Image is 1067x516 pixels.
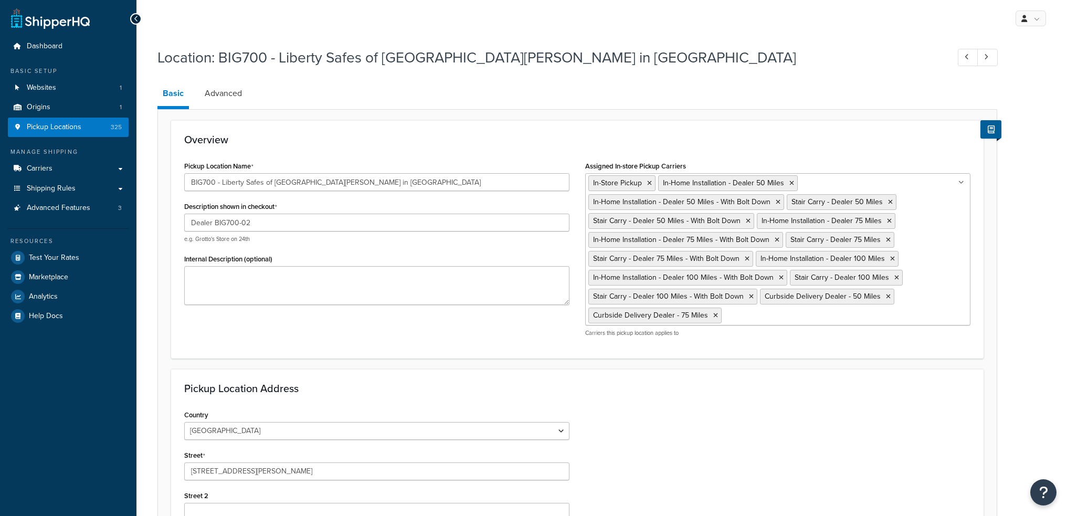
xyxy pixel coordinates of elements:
[593,291,744,302] span: Stair Carry - Dealer 100 Miles - With Bolt Down
[593,272,774,283] span: In-Home Installation - Dealer 100 Miles - With Bolt Down
[8,287,129,306] a: Analytics
[27,123,81,132] span: Pickup Locations
[184,162,253,171] label: Pickup Location Name
[8,179,129,198] a: Shipping Rules
[199,81,247,106] a: Advanced
[184,235,569,243] p: e.g. Grotto's Store on 24th
[184,383,970,394] h3: Pickup Location Address
[29,273,68,282] span: Marketplace
[790,234,881,245] span: Stair Carry - Dealer 75 Miles
[8,159,129,178] a: Carriers
[120,103,122,112] span: 1
[27,164,52,173] span: Carriers
[27,204,90,213] span: Advanced Features
[120,83,122,92] span: 1
[184,411,208,419] label: Country
[593,253,739,264] span: Stair Carry - Dealer 75 Miles - With Bolt Down
[1030,479,1057,506] button: Open Resource Center
[8,118,129,137] li: Pickup Locations
[958,49,978,66] a: Previous Record
[980,120,1001,139] button: Show Help Docs
[184,134,970,145] h3: Overview
[8,78,129,98] a: Websites1
[8,248,129,267] a: Test Your Rates
[585,329,970,337] p: Carriers this pickup location applies to
[8,148,129,156] div: Manage Shipping
[157,81,189,109] a: Basic
[8,268,129,287] a: Marketplace
[8,98,129,117] li: Origins
[111,123,122,132] span: 325
[8,78,129,98] li: Websites
[593,310,708,321] span: Curbside Delivery Dealer - 75 Miles
[184,255,272,263] label: Internal Description (optional)
[8,237,129,246] div: Resources
[593,196,770,207] span: In-Home Installation - Dealer 50 Miles - With Bolt Down
[765,291,881,302] span: Curbside Delivery Dealer - 50 Miles
[118,204,122,213] span: 3
[29,312,63,321] span: Help Docs
[791,196,883,207] span: Stair Carry - Dealer 50 Miles
[8,37,129,56] a: Dashboard
[29,292,58,301] span: Analytics
[663,177,784,188] span: In-Home Installation - Dealer 50 Miles
[27,42,62,51] span: Dashboard
[593,234,769,245] span: In-Home Installation - Dealer 75 Miles - With Bolt Down
[8,198,129,218] li: Advanced Features
[184,451,205,460] label: Street
[760,253,885,264] span: In-Home Installation - Dealer 100 Miles
[157,47,938,68] h1: Location: BIG700 - Liberty Safes of [GEOGRAPHIC_DATA][PERSON_NAME] in [GEOGRAPHIC_DATA]
[8,198,129,218] a: Advanced Features3
[585,162,686,170] label: Assigned In-store Pickup Carriers
[27,184,76,193] span: Shipping Rules
[977,49,998,66] a: Next Record
[27,103,50,112] span: Origins
[8,98,129,117] a: Origins1
[27,83,56,92] span: Websites
[8,118,129,137] a: Pickup Locations325
[593,215,741,226] span: Stair Carry - Dealer 50 Miles - With Bolt Down
[184,492,208,500] label: Street 2
[8,307,129,325] a: Help Docs
[184,203,277,211] label: Description shown in checkout
[795,272,889,283] span: Stair Carry - Dealer 100 Miles
[8,67,129,76] div: Basic Setup
[762,215,882,226] span: In-Home Installation - Dealer 75 Miles
[593,177,642,188] span: In-Store Pickup
[29,254,79,262] span: Test Your Rates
